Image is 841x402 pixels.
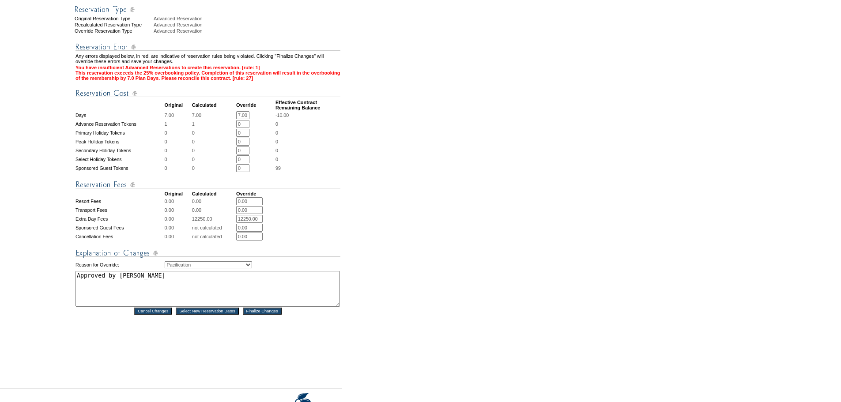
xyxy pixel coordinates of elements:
[154,16,341,21] div: Advanced Reservation
[75,259,164,270] td: Reason for Override:
[192,233,235,240] td: not calculated
[192,224,235,232] td: not calculated
[192,164,235,172] td: 0
[165,120,191,128] td: 1
[165,191,191,196] td: Original
[165,233,191,240] td: 0.00
[176,308,239,315] input: Select New Reservation Dates
[192,111,235,119] td: 7.00
[236,100,275,110] td: Override
[192,147,235,154] td: 0
[192,215,235,223] td: 12250.00
[75,111,164,119] td: Days
[75,65,340,81] td: You have insufficient Advanced Reservations to create this reservation. [rule: 1] This reservatio...
[275,130,278,135] span: 0
[236,191,275,196] td: Override
[75,233,164,240] td: Cancellation Fees
[75,41,340,53] img: Reservation Errors
[192,191,235,196] td: Calculated
[275,165,281,171] span: 99
[275,157,278,162] span: 0
[75,179,340,190] img: Reservation Fees
[75,120,164,128] td: Advance Reservation Tokens
[192,155,235,163] td: 0
[75,155,164,163] td: Select Holiday Tokens
[165,138,191,146] td: 0
[165,206,191,214] td: 0.00
[75,164,164,172] td: Sponsored Guest Tokens
[165,129,191,137] td: 0
[192,138,235,146] td: 0
[192,197,235,205] td: 0.00
[275,139,278,144] span: 0
[75,53,340,64] td: Any errors displayed below, in red, are indicative of reservation rules being violated. Clicking ...
[75,206,164,214] td: Transport Fees
[165,215,191,223] td: 0.00
[192,129,235,137] td: 0
[75,16,153,21] div: Original Reservation Type
[165,111,191,119] td: 7.00
[75,215,164,223] td: Extra Day Fees
[134,308,172,315] input: Cancel Changes
[192,100,235,110] td: Calculated
[165,100,191,110] td: Original
[75,22,153,27] div: Recalculated Reservation Type
[192,206,235,214] td: 0.00
[75,4,339,15] img: Reservation Type
[154,28,341,34] div: Advanced Reservation
[275,113,289,118] span: -10.00
[165,155,191,163] td: 0
[75,224,164,232] td: Sponsored Guest Fees
[165,147,191,154] td: 0
[75,129,164,137] td: Primary Holiday Tokens
[75,197,164,205] td: Resort Fees
[243,308,282,315] input: Finalize Changes
[165,164,191,172] td: 0
[75,248,340,259] img: Explanation of Changes
[165,197,191,205] td: 0.00
[75,147,164,154] td: Secondary Holiday Tokens
[75,138,164,146] td: Peak Holiday Tokens
[165,224,191,232] td: 0.00
[154,22,341,27] div: Advanced Reservation
[275,121,278,127] span: 0
[275,100,340,110] td: Effective Contract Remaining Balance
[75,88,340,99] img: Reservation Cost
[75,28,153,34] div: Override Reservation Type
[192,120,235,128] td: 1
[275,148,278,153] span: 0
